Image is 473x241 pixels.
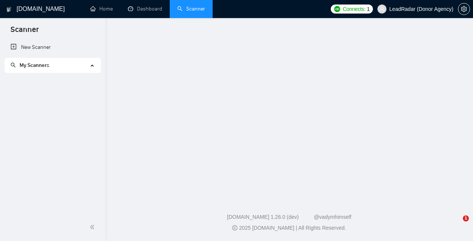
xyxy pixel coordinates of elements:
[5,24,45,40] span: Scanner
[177,6,183,11] span: search
[232,225,237,230] span: copyright
[227,214,299,220] a: [DOMAIN_NAME] 1.26.0 (dev)
[379,6,385,12] span: user
[111,224,467,232] div: 2025 [DOMAIN_NAME] | All Rights Reserved.
[458,6,470,12] span: setting
[463,215,469,221] span: 1
[6,3,12,15] img: logo
[458,6,470,12] a: setting
[186,6,205,12] span: Scanner
[20,62,49,68] span: My Scanners
[5,40,100,55] li: New Scanner
[90,6,113,12] a: homeHome
[11,40,94,55] a: New Scanner
[458,3,470,15] button: setting
[334,6,340,12] img: upwork-logo.png
[343,5,365,13] span: Connects:
[11,62,16,68] span: search
[128,6,162,12] a: dashboardDashboard
[367,5,370,13] span: 1
[447,215,465,233] iframe: Intercom live chat
[90,223,97,231] span: double-left
[11,62,49,68] span: My Scanners
[314,214,351,220] a: @vadymhimself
